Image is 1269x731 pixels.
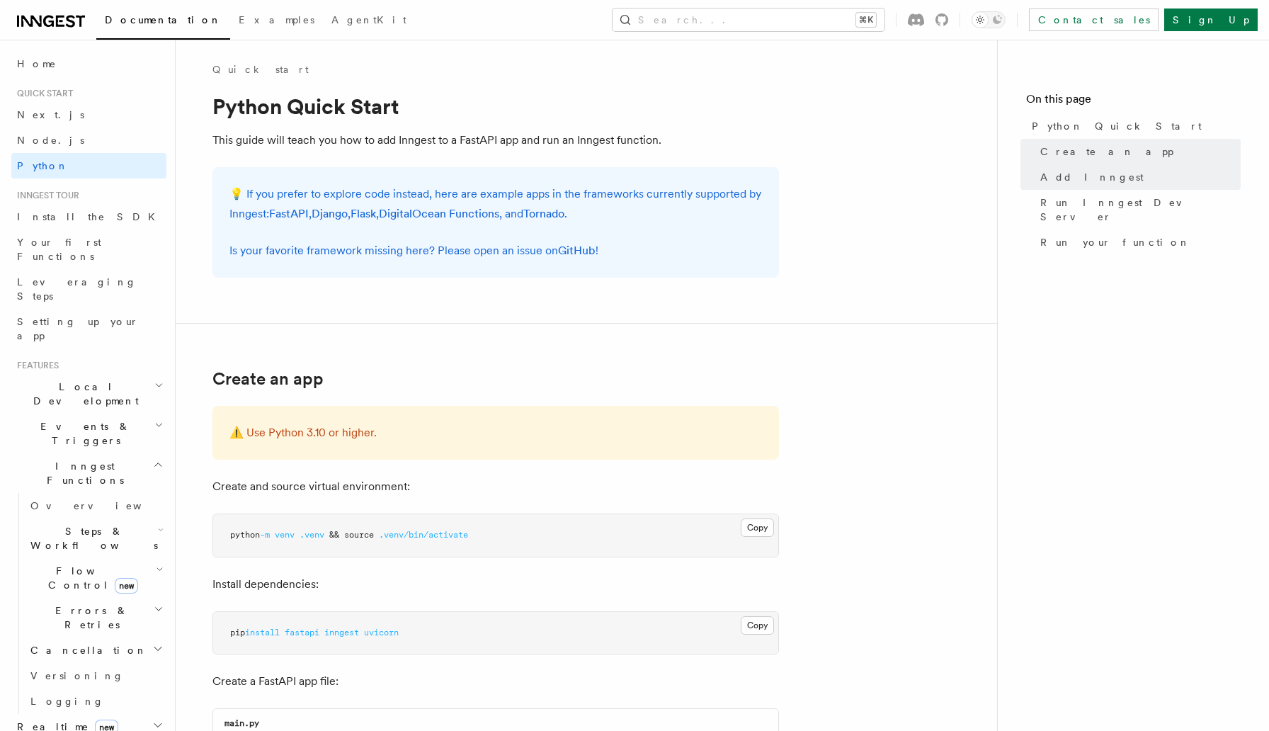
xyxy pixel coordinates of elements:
a: DigitalOcean Functions [379,207,499,220]
h4: On this page [1026,91,1241,113]
p: 💡 If you prefer to explore code instead, here are example apps in the frameworks currently suppor... [229,184,762,224]
button: Flow Controlnew [25,558,166,598]
a: Run Inngest Dev Server [1035,190,1241,229]
button: Local Development [11,374,166,414]
p: Create a FastAPI app file: [212,671,779,691]
span: Run your function [1040,235,1190,249]
span: venv [275,530,295,540]
span: Overview [30,500,176,511]
span: Your first Functions [17,237,101,262]
p: ⚠️ Use Python 3.10 or higher. [229,423,762,443]
a: Python [11,153,166,178]
button: Inngest Functions [11,453,166,493]
span: AgentKit [331,14,406,25]
button: Copy [741,616,774,635]
a: Create an app [212,369,324,389]
code: main.py [224,718,259,728]
button: Search...⌘K [613,8,884,31]
span: Documentation [105,14,222,25]
div: Inngest Functions [11,493,166,714]
p: Create and source virtual environment: [212,477,779,497]
span: Events & Triggers [11,419,154,448]
a: Sign Up [1164,8,1258,31]
span: Local Development [11,380,154,408]
button: Events & Triggers [11,414,166,453]
span: Cancellation [25,643,147,657]
a: Home [11,51,166,76]
p: This guide will teach you how to add Inngest to a FastAPI app and run an Inngest function. [212,130,779,150]
span: Inngest tour [11,190,79,201]
span: source [344,530,374,540]
span: Add Inngest [1040,170,1144,184]
a: Next.js [11,102,166,127]
button: Copy [741,518,774,537]
a: Flask [351,207,376,220]
span: Leveraging Steps [17,276,137,302]
span: -m [260,530,270,540]
a: Quick start [212,62,309,76]
span: uvicorn [364,628,399,637]
span: inngest [324,628,359,637]
a: Install the SDK [11,204,166,229]
span: pip [230,628,245,637]
button: Steps & Workflows [25,518,166,558]
a: Contact sales [1029,8,1159,31]
span: && [329,530,339,540]
a: Logging [25,688,166,714]
span: Create an app [1040,144,1173,159]
span: Steps & Workflows [25,524,158,552]
span: Inngest Functions [11,459,153,487]
span: Versioning [30,670,124,681]
a: Create an app [1035,139,1241,164]
span: fastapi [285,628,319,637]
a: Your first Functions [11,229,166,269]
span: Python Quick Start [1032,119,1202,133]
span: .venv/bin/activate [379,530,468,540]
span: Python [17,160,69,171]
button: Toggle dark mode [972,11,1006,28]
span: Node.js [17,135,84,146]
a: Leveraging Steps [11,269,166,309]
h1: Python Quick Start [212,93,779,119]
span: Quick start [11,88,73,99]
span: Flow Control [25,564,156,592]
span: Logging [30,696,104,707]
span: install [245,628,280,637]
span: Examples [239,14,314,25]
span: python [230,530,260,540]
a: Run your function [1035,229,1241,255]
a: Tornado [523,207,564,220]
span: new [115,578,138,594]
span: Errors & Retries [25,603,154,632]
a: Django [312,207,348,220]
p: Install dependencies: [212,574,779,594]
a: Add Inngest [1035,164,1241,190]
a: Examples [230,4,323,38]
span: .venv [300,530,324,540]
a: GitHub [558,244,596,257]
a: Versioning [25,663,166,688]
span: Run Inngest Dev Server [1040,195,1241,224]
button: Cancellation [25,637,166,663]
span: Install the SDK [17,211,164,222]
a: AgentKit [323,4,415,38]
a: Documentation [96,4,230,40]
p: Is your favorite framework missing here? Please open an issue on ! [229,241,762,261]
a: Node.js [11,127,166,153]
span: Next.js [17,109,84,120]
a: Python Quick Start [1026,113,1241,139]
span: Setting up your app [17,316,139,341]
a: FastAPI [269,207,309,220]
button: Errors & Retries [25,598,166,637]
span: Features [11,360,59,371]
a: Overview [25,493,166,518]
kbd: ⌘K [856,13,876,27]
span: Home [17,57,57,71]
a: Setting up your app [11,309,166,348]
